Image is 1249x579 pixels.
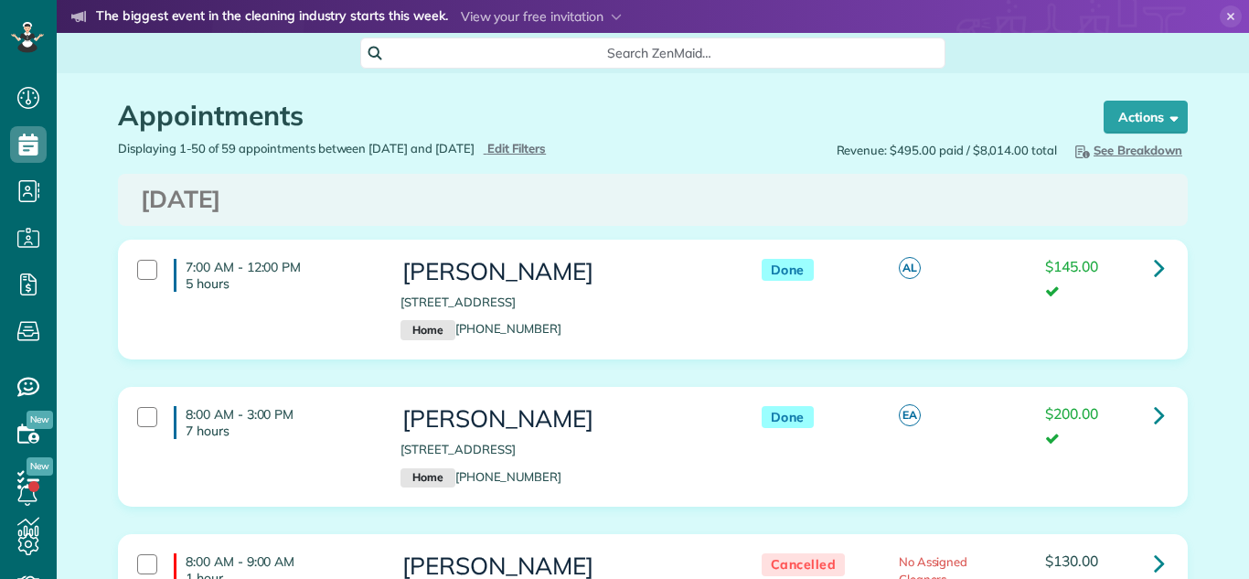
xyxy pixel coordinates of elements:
[400,320,454,340] small: Home
[27,411,53,429] span: New
[762,553,846,576] span: Cancelled
[27,457,53,476] span: New
[762,406,814,429] span: Done
[400,441,724,458] p: [STREET_ADDRESS]
[400,468,454,488] small: Home
[1072,143,1182,157] span: See Breakdown
[899,257,921,279] span: AL
[186,275,373,292] p: 5 hours
[104,140,653,157] div: Displaying 1-50 of 59 appointments between [DATE] and [DATE]
[1045,552,1098,570] span: $130.00
[400,294,724,311] p: [STREET_ADDRESS]
[762,259,814,282] span: Done
[400,259,724,285] h3: [PERSON_NAME]
[400,469,561,484] a: Home[PHONE_NUMBER]
[186,423,373,439] p: 7 hours
[487,141,547,155] span: Edit Filters
[484,141,547,155] a: Edit Filters
[96,7,448,27] strong: The biggest event in the cleaning industry starts this week.
[1104,101,1188,134] button: Actions
[174,259,373,292] h4: 7:00 AM - 12:00 PM
[899,404,921,426] span: EA
[1066,140,1188,160] button: See Breakdown
[1045,404,1098,423] span: $200.00
[118,101,1069,131] h1: Appointments
[837,142,1057,159] span: Revenue: $495.00 paid / $8,014.00 total
[141,187,1165,213] h3: [DATE]
[400,406,724,433] h3: [PERSON_NAME]
[1045,257,1098,275] span: $145.00
[400,321,561,336] a: Home[PHONE_NUMBER]
[174,406,373,439] h4: 8:00 AM - 3:00 PM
